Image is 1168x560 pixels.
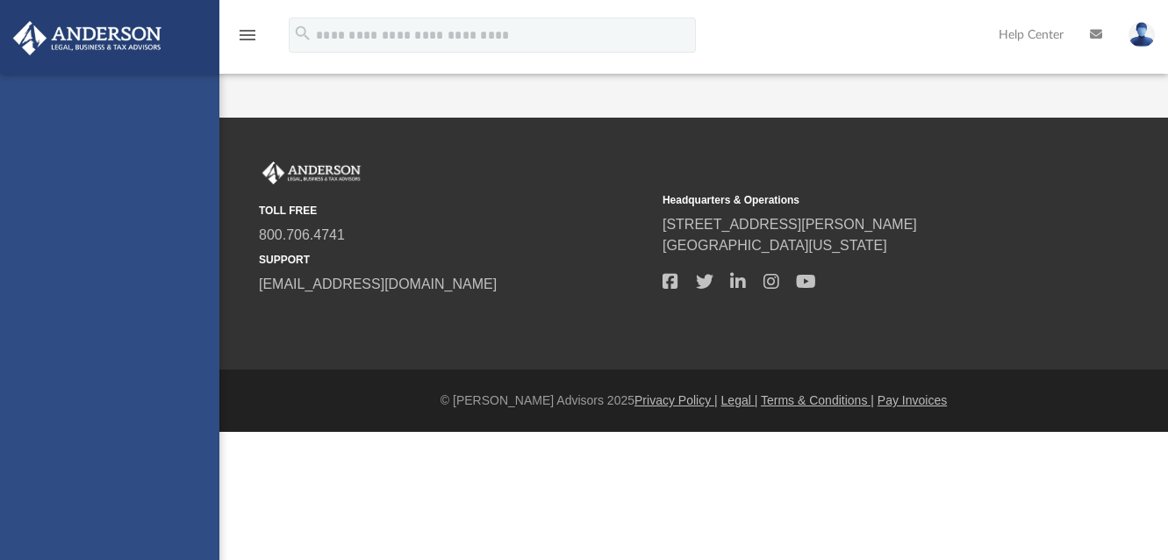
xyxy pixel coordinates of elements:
a: Legal | [721,393,758,407]
i: search [293,24,312,43]
img: Anderson Advisors Platinum Portal [259,162,364,184]
small: TOLL FREE [259,203,650,219]
img: Anderson Advisors Platinum Portal [8,21,167,55]
img: User Pic [1129,22,1155,47]
a: Privacy Policy | [634,393,718,407]
a: [STREET_ADDRESS][PERSON_NAME] [663,217,917,232]
a: Terms & Conditions | [761,393,874,407]
small: SUPPORT [259,252,650,268]
a: Pay Invoices [878,393,947,407]
a: [EMAIL_ADDRESS][DOMAIN_NAME] [259,276,497,291]
small: Headquarters & Operations [663,192,1054,208]
i: menu [237,25,258,46]
a: [GEOGRAPHIC_DATA][US_STATE] [663,238,887,253]
div: © [PERSON_NAME] Advisors 2025 [219,391,1168,410]
a: menu [237,33,258,46]
a: 800.706.4741 [259,227,345,242]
